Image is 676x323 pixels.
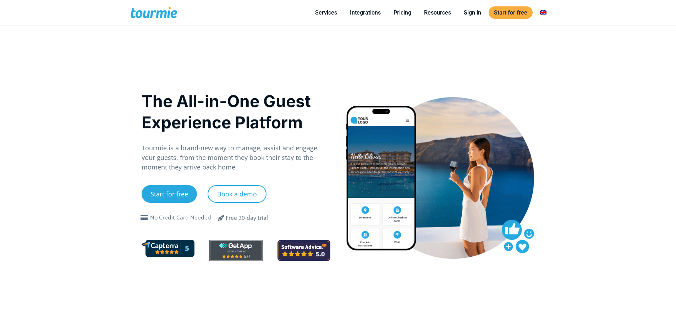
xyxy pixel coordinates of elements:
[208,185,266,203] a: Book a demo
[150,213,211,222] div: No Credit Card Needed
[142,143,331,172] p: Tourmie is a brand-new way to manage, assist and engage your guests, from the moment they book th...
[139,215,150,221] span: 
[142,185,197,203] a: Start for free
[652,299,669,316] iframe: Intercom live chat
[226,214,268,222] div: Free 30-day trial
[213,213,230,222] span: 
[142,90,331,133] h1: The All-in-One Guest Experience Platform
